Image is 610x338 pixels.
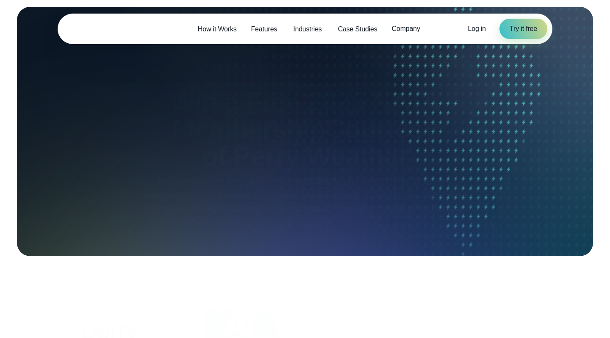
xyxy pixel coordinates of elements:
span: Try it free [510,24,537,34]
a: Try it free [499,19,547,39]
a: Case Studies [331,20,385,38]
a: How it Works [191,20,244,38]
span: Log in [468,25,486,32]
a: Log in [468,24,486,34]
span: Features [251,24,277,34]
span: Company [392,24,420,34]
span: How it Works [198,24,237,34]
span: Industries [293,24,322,34]
span: Case Studies [338,24,377,34]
